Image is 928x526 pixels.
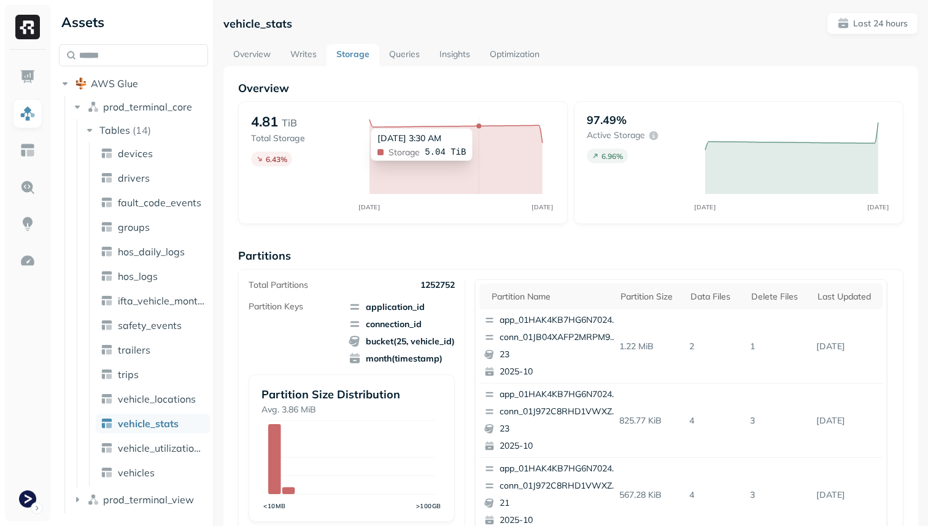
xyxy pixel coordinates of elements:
img: table [101,270,113,282]
span: ifta_vehicle_months [118,295,205,307]
a: Writes [280,44,327,66]
img: Ryft [15,15,40,39]
a: safety_events [96,315,210,335]
img: Optimization [20,253,36,269]
span: prod_terminal_core [103,101,192,113]
span: vehicle_stats [118,417,179,430]
button: prod_terminal_view [71,490,209,509]
p: TiB [282,115,297,130]
a: vehicle_utilization_day [96,438,210,458]
a: vehicle_locations [96,389,210,409]
p: app_01HAK4KB7HG6N7024210G3S8D5 [500,389,619,401]
p: 2025-10 [500,440,619,452]
div: Data Files [690,291,739,303]
img: Terminal [19,490,36,508]
p: Overview [238,81,903,95]
span: AWS Glue [91,77,138,90]
a: ifta_vehicle_months [96,291,210,311]
span: vehicle_utilization_day [118,442,205,454]
p: 3 [745,484,811,506]
p: ( 14 ) [133,124,151,136]
span: vehicle_locations [118,393,196,405]
p: 6.96 % [601,152,623,161]
a: hos_daily_logs [96,242,210,261]
p: 4 [684,484,745,506]
p: 825.77 KiB [614,410,685,431]
p: vehicle_stats [223,17,292,31]
p: Partitions [238,249,903,263]
p: conn_01J972C8RHD1VWXZ9TKVYQCXD1 [500,406,619,418]
img: Query Explorer [20,179,36,195]
p: Last 24 hours [853,18,908,29]
img: root [75,77,87,90]
tspan: [DATE] [695,203,716,211]
p: conn_01J972C8RHD1VWXZ9TKVYQCXD1 [500,480,619,492]
span: hos_logs [118,270,158,282]
img: table [101,196,113,209]
a: hos_logs [96,266,210,286]
p: 23 [500,349,619,361]
a: trips [96,365,210,384]
a: Insights [430,44,480,66]
p: Oct 6, 2025 [811,336,883,357]
img: table [101,319,113,331]
p: 2025-10 [500,366,619,378]
div: Assets [59,12,208,32]
img: table [101,393,113,405]
img: table [101,246,113,258]
tspan: <10MB [263,502,286,509]
a: drivers [96,168,210,188]
span: vehicles [118,466,155,479]
p: 567.28 KiB [614,484,685,506]
p: Total Partitions [249,279,308,291]
span: safety_events [118,319,182,331]
p: conn_01JB04XAFP2MRPM9889SZQ6J7S [500,331,619,344]
a: devices [96,144,210,163]
p: 21 [500,497,619,509]
p: 1.22 MiB [614,336,685,357]
a: groups [96,217,210,237]
img: table [101,466,113,479]
p: 4 [684,410,745,431]
button: AWS Glue [59,74,208,93]
a: vehicle_stats [96,414,210,433]
p: 2 [684,336,745,357]
img: table [101,147,113,160]
span: hos_daily_logs [118,246,185,258]
p: 23 [500,423,619,435]
p: app_01HAK4KB7HG6N7024210G3S8D5 [500,314,619,327]
a: Queries [379,44,430,66]
span: fault_code_events [118,196,201,209]
button: prod_terminal_core [71,97,209,117]
img: table [101,417,113,430]
span: trips [118,368,139,381]
p: Total Storage [251,133,357,144]
a: fault_code_events [96,193,210,212]
span: bucket(25, vehicle_id) [349,335,455,347]
p: 3 [745,410,811,431]
tspan: [DATE] [359,203,381,211]
p: Oct 6, 2025 [811,410,883,431]
div: Partition name [492,291,608,303]
p: 1 [745,336,811,357]
img: table [101,295,113,307]
div: Partition size [621,291,679,303]
button: app_01HAK4KB7HG6N7024210G3S8D5conn_01JB04XAFP2MRPM9889SZQ6J7S232025-10 [479,309,624,383]
p: 1252752 [420,279,455,291]
span: connection_id [349,318,455,330]
button: Last 24 hours [827,12,918,34]
p: Avg. 3.86 MiB [261,404,442,416]
img: Asset Explorer [20,142,36,158]
p: app_01HAK4KB7HG6N7024210G3S8D5 [500,463,619,475]
p: Partition Keys [249,301,303,312]
tspan: >100GB [416,502,441,509]
span: prod_terminal_view [103,493,194,506]
span: month(timestamp) [349,352,455,365]
a: Overview [223,44,280,66]
p: 6.43 % [266,155,287,164]
button: Tables(14) [83,120,209,140]
span: drivers [118,172,150,184]
img: table [101,368,113,381]
a: trailers [96,340,210,360]
span: Tables [99,124,130,136]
